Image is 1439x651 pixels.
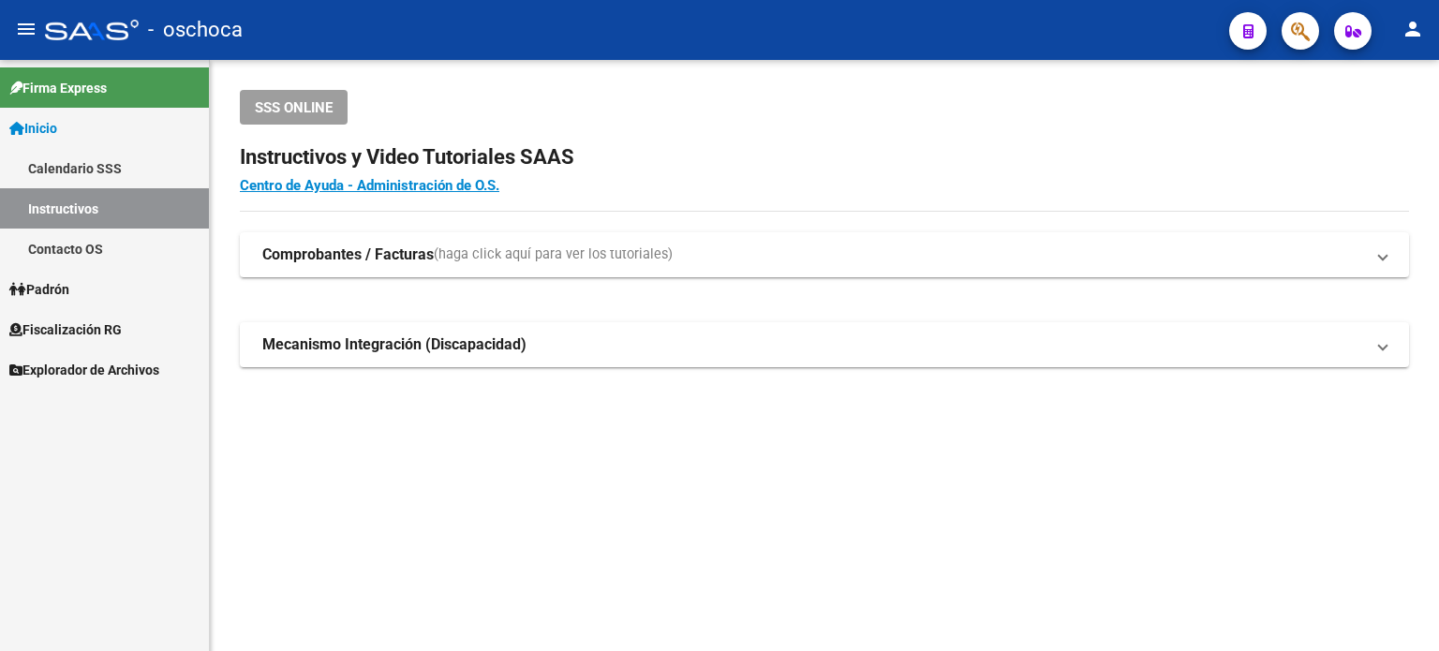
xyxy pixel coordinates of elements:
span: SSS ONLINE [255,99,333,116]
strong: Mecanismo Integración (Discapacidad) [262,334,527,355]
span: Inicio [9,118,57,139]
span: Explorador de Archivos [9,360,159,380]
span: - oschoca [148,9,243,51]
mat-expansion-panel-header: Comprobantes / Facturas(haga click aquí para ver los tutoriales) [240,232,1409,277]
span: Padrón [9,279,69,300]
button: SSS ONLINE [240,90,348,125]
iframe: Intercom live chat [1375,587,1420,632]
span: Firma Express [9,78,107,98]
a: Centro de Ayuda - Administración de O.S. [240,177,499,194]
mat-icon: person [1402,18,1424,40]
strong: Comprobantes / Facturas [262,244,434,265]
mat-icon: menu [15,18,37,40]
mat-expansion-panel-header: Mecanismo Integración (Discapacidad) [240,322,1409,367]
span: (haga click aquí para ver los tutoriales) [434,244,673,265]
h2: Instructivos y Video Tutoriales SAAS [240,140,1409,175]
span: Fiscalización RG [9,319,122,340]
